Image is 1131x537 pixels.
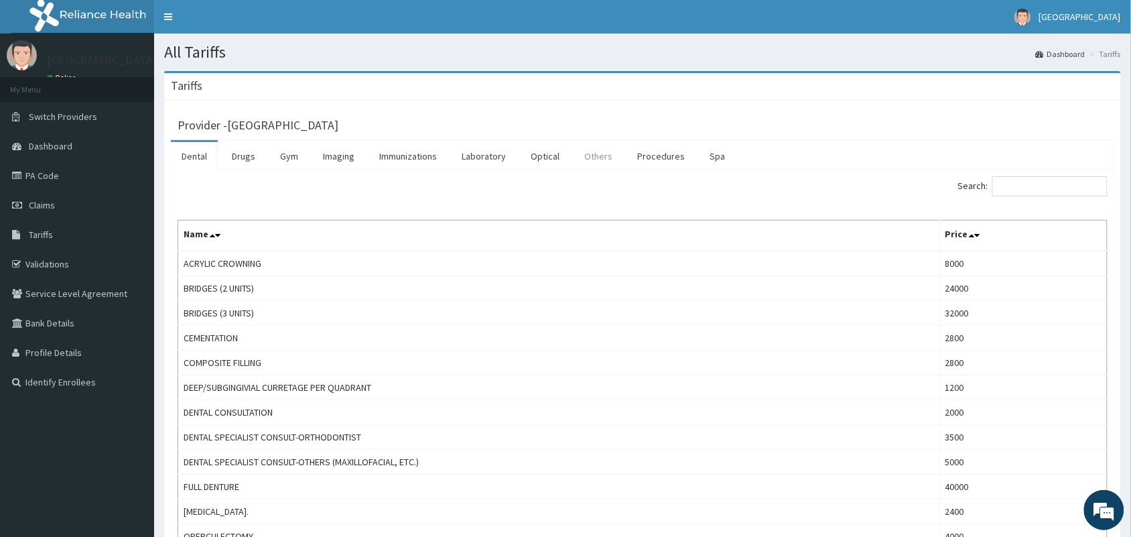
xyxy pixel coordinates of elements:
td: 3500 [939,425,1107,450]
th: Price [939,221,1107,251]
td: 24000 [939,276,1107,301]
input: Search: [992,176,1108,196]
td: DEEP/SUBGINGIVIAL CURRETAGE PER QUADRANT [178,375,940,400]
span: [GEOGRAPHIC_DATA] [1039,11,1121,23]
td: 40000 [939,475,1107,499]
a: Gym [269,142,309,170]
td: DENTAL SPECIALIST CONSULT-ORTHODONTIST [178,425,940,450]
a: Immunizations [369,142,448,170]
td: 2800 [939,351,1107,375]
td: 2800 [939,326,1107,351]
span: Claims [29,199,55,211]
td: FULL DENTURE [178,475,940,499]
td: ACRYLIC CROWNING [178,251,940,276]
p: [GEOGRAPHIC_DATA] [47,54,157,66]
a: Laboratory [451,142,517,170]
a: Dental [171,142,218,170]
a: Spa [699,142,736,170]
td: [MEDICAL_DATA]. [178,499,940,524]
img: User Image [1014,9,1031,25]
td: 32000 [939,301,1107,326]
td: BRIDGES (2 UNITS) [178,276,940,301]
th: Name [178,221,940,251]
td: BRIDGES (3 UNITS) [178,301,940,326]
a: Drugs [221,142,266,170]
a: Procedures [626,142,695,170]
td: DENTAL SPECIALIST CONSULT-OTHERS (MAXILLOFACIAL, ETC.) [178,450,940,475]
span: Switch Providers [29,111,97,123]
img: User Image [7,40,37,70]
td: CEMENTATION [178,326,940,351]
h1: All Tariffs [164,44,1121,61]
td: 1200 [939,375,1107,400]
td: 8000 [939,251,1107,276]
td: DENTAL CONSULTATION [178,400,940,425]
td: 5000 [939,450,1107,475]
a: Others [574,142,623,170]
span: Dashboard [29,140,72,152]
td: COMPOSITE FILLING [178,351,940,375]
a: Optical [520,142,570,170]
h3: Provider - [GEOGRAPHIC_DATA] [178,119,338,131]
label: Search: [958,176,1108,196]
a: Imaging [312,142,365,170]
a: Online [47,73,79,82]
td: 2000 [939,400,1107,425]
li: Tariffs [1087,48,1121,60]
h3: Tariffs [171,80,202,92]
td: 2400 [939,499,1107,524]
a: Dashboard [1036,48,1085,60]
span: Tariffs [29,229,53,241]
